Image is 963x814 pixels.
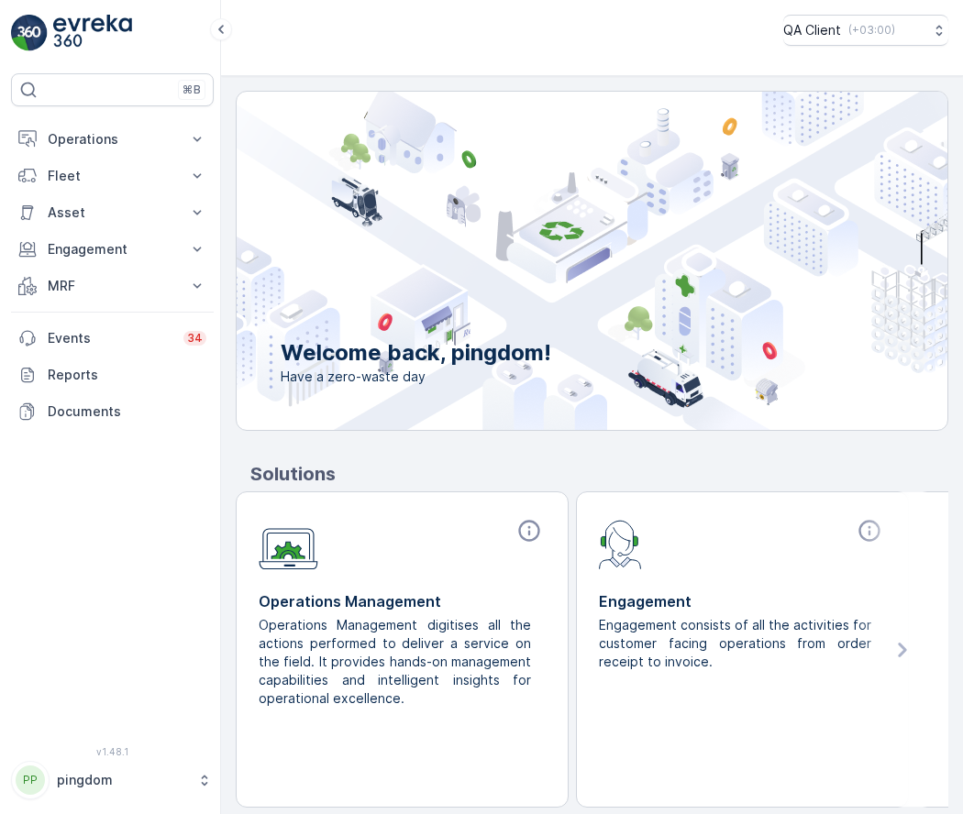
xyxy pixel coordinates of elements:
[48,203,177,222] p: Asset
[281,368,551,386] span: Have a zero-waste day
[783,15,948,46] button: QA Client(+03:00)
[11,268,214,304] button: MRF
[11,320,214,357] a: Events34
[11,121,214,158] button: Operations
[11,231,214,268] button: Engagement
[48,329,172,347] p: Events
[16,765,45,795] div: PP
[259,616,531,708] p: Operations Management digitises all the actions performed to deliver a service on the field. It p...
[11,158,214,194] button: Fleet
[57,771,188,789] p: pingdom
[11,393,214,430] a: Documents
[48,130,177,148] p: Operations
[11,15,48,51] img: logo
[48,366,206,384] p: Reports
[11,746,214,757] span: v 1.48.1
[48,240,177,258] p: Engagement
[848,23,895,38] p: ( +03:00 )
[11,761,214,799] button: PPpingdom
[48,167,177,185] p: Fleet
[183,82,201,97] p: ⌘B
[48,402,206,421] p: Documents
[250,460,948,488] p: Solutions
[599,518,642,569] img: module-icon
[11,194,214,231] button: Asset
[154,92,947,430] img: city illustration
[259,518,318,570] img: module-icon
[11,357,214,393] a: Reports
[48,277,177,295] p: MRF
[599,616,871,671] p: Engagement consists of all the activities for customer facing operations from order receipt to in...
[783,21,841,39] p: QA Client
[599,590,886,612] p: Engagement
[187,331,203,346] p: 34
[53,15,132,51] img: logo_light-DOdMpM7g.png
[281,338,551,368] p: Welcome back, pingdom!
[259,590,546,612] p: Operations Management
